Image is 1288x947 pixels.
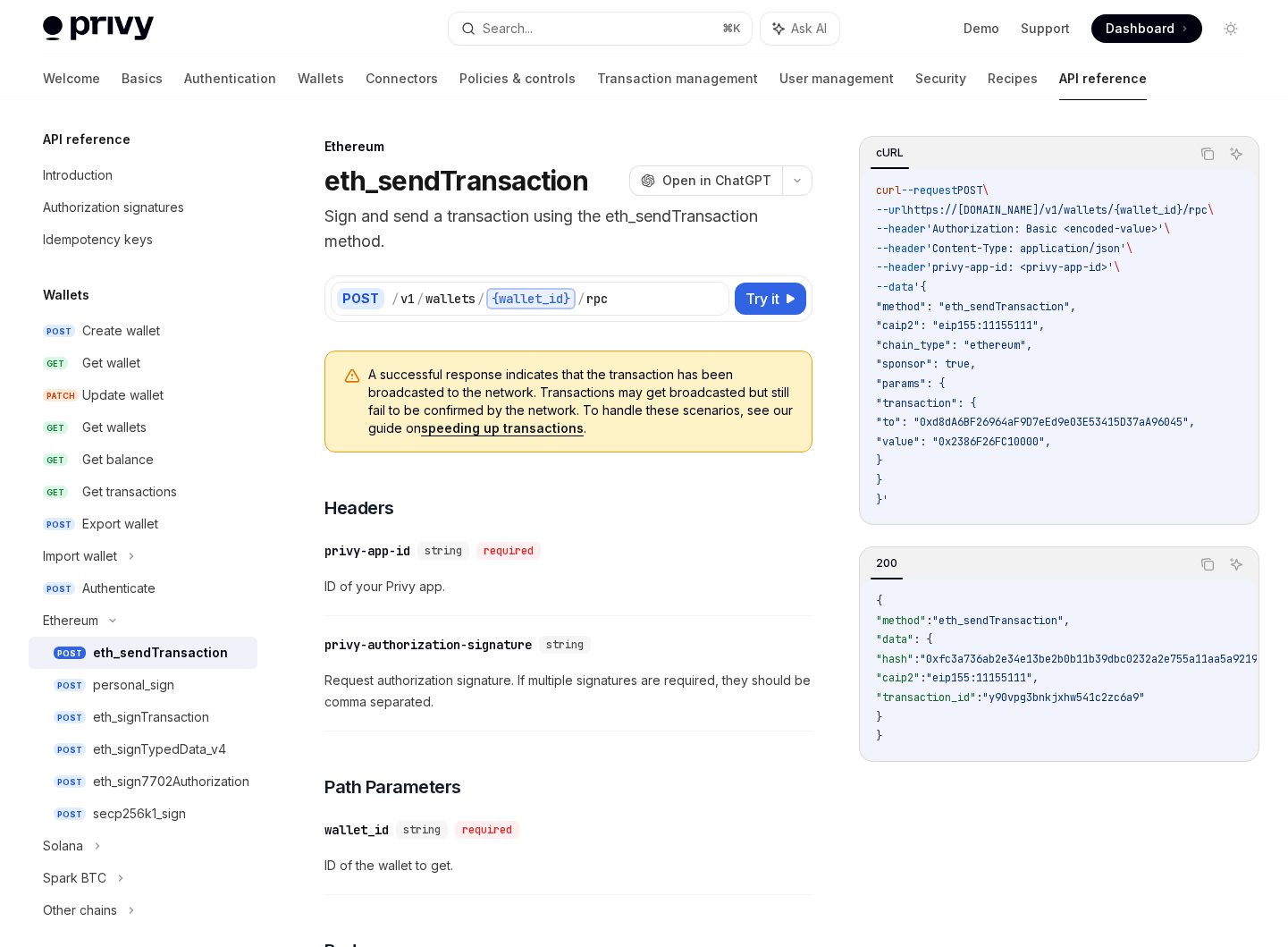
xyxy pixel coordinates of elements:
span: PATCH [43,389,79,402]
span: : { [913,632,932,647]
span: , [1032,671,1039,685]
span: GET [43,453,68,467]
span: GET [43,357,68,370]
span: POST [43,518,75,531]
a: POSTpersonal_sign [29,669,257,701]
a: Policies & controls [459,57,576,100]
div: {wallet_id} [486,288,576,309]
a: Basics [122,57,163,100]
span: "method" [876,613,926,628]
span: "caip2" [876,671,920,685]
a: Authorization signatures [29,191,257,224]
div: Get transactions [82,481,177,503]
a: Idempotency keys [29,224,257,256]
div: eth_signTransaction [93,706,209,728]
span: 'Authorization: Basic <encoded-value>' [926,222,1164,236]
div: wallets [425,290,476,308]
span: POST [54,647,86,660]
span: --header [876,222,926,236]
span: string [546,638,584,652]
a: Recipes [988,57,1038,100]
a: Support [1021,20,1070,38]
div: Other chains [43,900,117,921]
span: \ [1126,241,1132,256]
span: "chain_type": "ethereum", [876,338,1032,352]
span: \ [982,183,989,198]
div: Get balance [82,449,154,470]
div: Ethereum [43,610,98,631]
img: light logo [43,16,154,41]
div: privy-authorization-signature [324,636,532,654]
a: speeding up transactions [421,420,584,436]
span: POST [957,183,982,198]
a: PATCHUpdate wallet [29,379,257,411]
a: User management [779,57,894,100]
div: Update wallet [82,385,164,406]
button: Ask AI [1225,553,1248,576]
div: Authorization signatures [43,197,184,218]
span: Request authorization signature. If multiple signatures are required, they should be comma separa... [324,670,812,713]
h5: API reference [43,129,130,150]
span: "value": "0x2386F26FC10000", [876,435,1051,449]
div: POST [337,288,384,309]
span: "transaction_id" [876,690,976,705]
span: ID of the wallet to get. [324,855,812,876]
div: Get wallet [82,352,140,374]
span: POST [54,775,86,789]
span: --url [876,203,907,217]
span: Path Parameters [324,774,461,799]
span: "method": "eth_sendTransaction", [876,300,1076,314]
div: rpc [586,290,608,308]
span: \ [1208,203,1214,217]
div: / [391,290,399,308]
a: Welcome [43,57,100,100]
div: wallet_id [324,821,389,839]
div: Idempotency keys [43,229,153,250]
span: "to": "0xd8dA6BF26964aF9D7eEd9e03E53415D37aA96045", [876,415,1195,429]
a: GETGet transactions [29,476,257,508]
div: eth_signTypedData_v4 [93,739,226,760]
span: GET [43,421,68,435]
a: Introduction [29,159,257,191]
a: POSTeth_signTransaction [29,701,257,733]
a: POSTeth_sign7702Authorization [29,765,257,798]
svg: Warning [343,368,361,385]
a: GETGet wallets [29,411,257,444]
a: POSTCreate wallet [29,315,257,347]
h1: eth_sendTransaction [324,165,588,197]
div: Introduction [43,165,113,186]
span: } [876,473,882,487]
button: Ask AI [761,13,839,45]
button: Toggle dark mode [1216,14,1245,43]
button: Try it [735,283,806,315]
span: ID of your Privy app. [324,576,812,597]
span: "y90vpg3bnkjxhw541c2zc6a9" [982,690,1145,705]
div: Authenticate [82,578,156,599]
span: --header [876,260,926,275]
a: Connectors [366,57,438,100]
span: --header [876,241,926,256]
div: privy-app-id [324,542,410,560]
span: "sponsor": true, [876,357,976,371]
span: { [876,594,882,608]
p: Sign and send a transaction using the eth_sendTransaction method. [324,204,812,254]
span: "hash" [876,652,913,666]
span: POST [54,711,86,724]
span: POST [54,807,86,821]
span: }' [876,493,888,507]
span: POST [43,325,75,338]
div: / [577,290,585,308]
div: Export wallet [82,513,158,535]
a: Dashboard [1091,14,1202,43]
span: 'privy-app-id: <privy-app-id>' [926,260,1114,275]
div: eth_sendTransaction [93,642,228,664]
a: Transaction management [597,57,758,100]
a: POSTsecp256k1_sign [29,798,257,830]
span: \ [1164,222,1170,236]
span: } [876,710,882,724]
span: curl [876,183,901,198]
span: Try it [745,288,779,309]
div: Import wallet [43,545,117,567]
span: POST [43,582,75,596]
a: GETGet balance [29,444,257,476]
